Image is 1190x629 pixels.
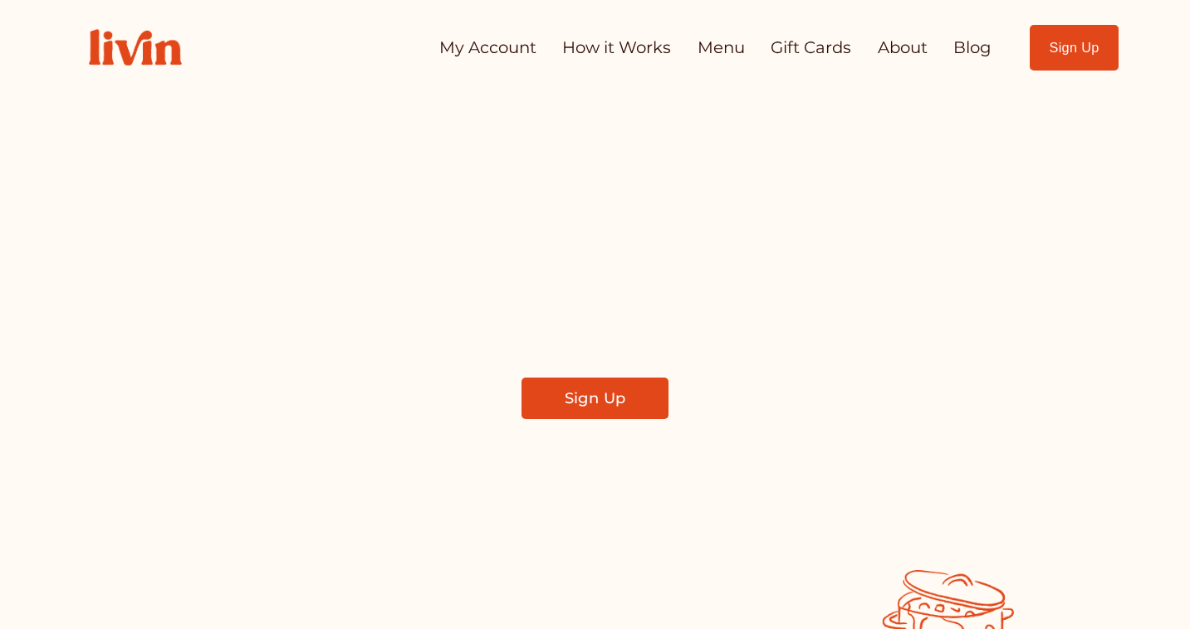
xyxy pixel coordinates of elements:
a: Blog [953,32,992,64]
a: Gift Cards [771,32,851,64]
span: Find a local chef who prepares customized, healthy meals in your kitchen [324,274,866,345]
span: Take Back Your Evenings [252,168,938,246]
a: About [878,32,928,64]
a: My Account [439,32,536,64]
img: Livin [71,12,199,83]
a: Menu [698,32,745,64]
a: Sign Up [522,378,668,420]
a: How it Works [562,32,671,64]
a: Sign Up [1030,25,1119,71]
